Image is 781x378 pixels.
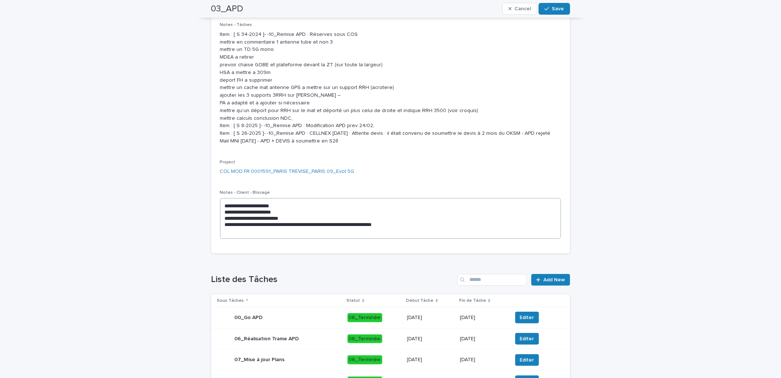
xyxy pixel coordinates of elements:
[520,335,534,342] span: Editer
[347,313,382,322] div: 06_Terminée
[235,357,285,363] p: 07_Mise à jour Plans
[235,315,263,321] p: 00_Go APD
[220,190,270,195] span: Notes - Client - Blocage
[515,312,539,323] button: Editer
[211,4,243,14] h2: 03_APD
[217,297,244,305] p: Sous Tâches
[211,307,570,328] tr: 00_Go APD06_Terminée[DATE][DATE]Editer
[515,333,539,345] button: Editer
[347,334,382,344] div: 06_Terminée
[459,297,486,305] p: Fin de Tâche
[407,315,454,321] p: [DATE]
[460,336,506,342] p: [DATE]
[407,336,454,342] p: [DATE]
[502,3,538,15] button: Cancel
[515,354,539,366] button: Editer
[531,274,570,286] a: Add New
[520,356,534,364] span: Editer
[220,31,561,145] p: Item : [ S 34-2024 ]- -10_Remise APD : Réserves sous COS mettre en commentaire 1 antenne tube et ...
[235,336,299,342] p: 06_Réalisation Trame APD
[406,297,434,305] p: Début Tâche
[460,315,506,321] p: [DATE]
[457,274,527,286] input: Search
[407,357,454,363] p: [DATE]
[211,328,570,349] tr: 06_Réalisation Trame APD06_Terminée[DATE][DATE]Editer
[211,349,570,371] tr: 07_Mise à jour Plans06_Terminée[DATE][DATE]Editer
[347,355,382,364] div: 06_Terminée
[552,6,564,11] span: Save
[220,160,235,164] span: Project
[220,168,354,175] a: COL.MOD.FR.0001591_PARIS TREVISE_PARIS 09_Evol 5G
[220,23,252,27] span: Notes - Tâches
[520,314,534,321] span: Editer
[211,274,455,285] h1: Liste des Tâches
[544,277,565,282] span: Add New
[347,297,360,305] p: Statut
[539,3,570,15] button: Save
[460,357,506,363] p: [DATE]
[514,6,531,11] span: Cancel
